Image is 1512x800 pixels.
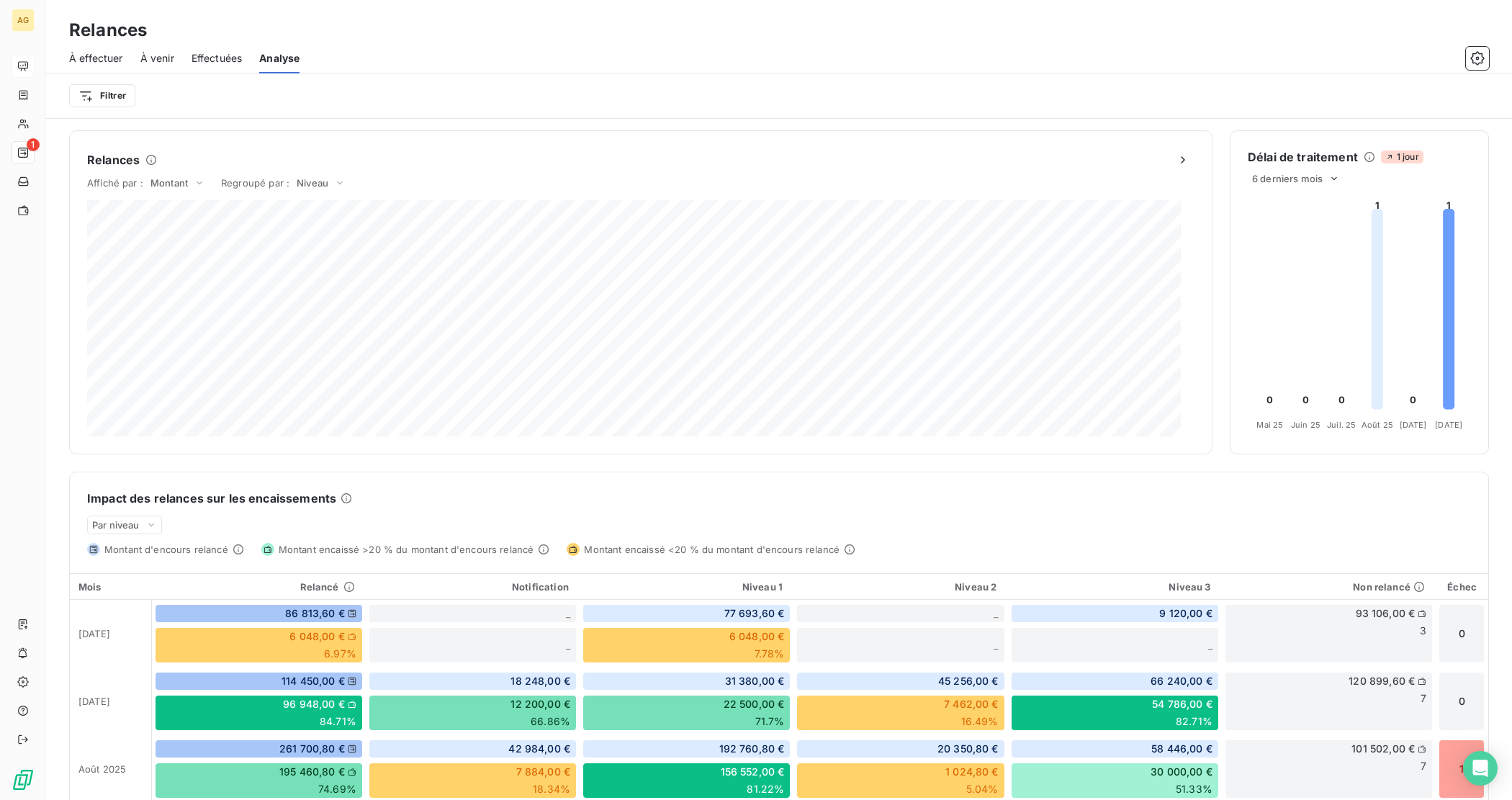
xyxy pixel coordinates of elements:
[1400,420,1427,430] tspan: [DATE]
[78,628,110,639] span: [DATE]
[508,742,570,756] span: 42 984,00 €
[1463,751,1498,786] div: Open Intercom Messenger
[938,674,999,688] span: 45 256,00 €
[725,674,785,688] span: 31 380,00 €
[1169,581,1210,593] span: Niveau 3
[1351,742,1415,756] span: 101 502,00 €
[1435,420,1462,430] tspan: [DATE]
[1439,604,1485,663] div: 0
[510,697,570,711] span: 12 200,00 €
[566,639,570,651] span: _
[961,714,999,729] span: 16.49%
[1208,639,1212,651] span: _
[566,607,570,619] span: _
[955,581,996,593] span: Niveau 2
[12,768,35,791] img: Logo LeanPay
[324,647,356,661] span: 6.97%
[994,639,998,651] span: _
[150,177,188,189] span: Montant
[1151,742,1212,756] span: 58 446,00 €
[259,51,300,66] span: Analyse
[282,674,345,688] span: 114 450,00 €
[742,581,783,593] span: Niveau 1
[937,742,999,756] span: 20 350,80 €
[510,674,570,688] span: 18 248,00 €
[297,177,328,189] span: Niveau
[1159,606,1212,621] span: 9 120,00 €
[1256,420,1283,430] tspan: Mai 25
[318,782,356,796] span: 74.69%
[69,51,123,66] span: À effectuer
[279,742,345,756] span: 261 700,80 €
[1362,420,1393,430] tspan: Août 25
[1291,420,1320,430] tspan: Juin 25
[221,177,289,189] span: Regroupé par :
[69,84,135,107] button: Filtrer
[994,607,998,619] span: _
[1176,714,1212,729] span: 82.71%
[161,581,355,593] div: Relancé
[533,782,570,796] span: 18.34%
[1248,148,1358,166] h6: Délai de traitement
[1421,691,1426,706] span: 7
[87,151,140,168] h6: Relances
[285,606,345,621] span: 86 813,60 €
[516,765,571,779] span: 7 884,00 €
[755,647,785,661] span: 7.78%
[729,629,785,644] span: 6 048,00 €
[1420,624,1426,638] span: 3
[289,629,345,644] span: 6 048,00 €
[1230,581,1425,593] div: Non relancé
[192,51,243,66] span: Effectuées
[531,714,570,729] span: 66.86%
[755,714,785,729] span: 71.7%
[1151,674,1212,688] span: 66 240,00 €
[512,581,569,593] span: Notification
[966,782,999,796] span: 5.04%
[719,742,785,756] span: 192 760,80 €
[1421,759,1426,773] span: 7
[78,581,143,593] div: Mois
[78,763,126,775] span: août 2025
[584,544,840,555] span: Montant encaissé <20 % du montant d'encours relancé
[87,177,143,189] span: Affiché par :
[1356,606,1416,621] span: 93 106,00 €
[945,765,999,779] span: 1 024,80 €
[747,782,784,796] span: 81.22%
[1349,674,1415,688] span: 120 899,60 €
[140,51,174,66] span: À venir
[69,17,147,43] h3: Relances
[279,544,534,555] span: Montant encaissé >20 % du montant d'encours relancé
[721,765,785,779] span: 156 552,00 €
[1176,782,1212,796] span: 51.33%
[320,714,356,729] span: 84.71%
[1439,672,1485,731] div: 0
[87,490,336,507] h6: Impact des relances sur les encaissements
[279,765,345,779] span: 195 460,80 €
[12,9,35,32] div: AG
[724,697,785,711] span: 22 500,00 €
[104,544,228,555] span: Montant d'encours relancé
[1444,581,1480,593] div: Échec
[1151,765,1212,779] span: 30 000,00 €
[1439,740,1485,799] div: 1
[27,138,40,151] span: 1
[1152,697,1212,711] span: 54 786,00 €
[92,519,140,531] span: Par niveau
[78,696,110,707] span: [DATE]
[283,697,345,711] span: 96 948,00 €
[724,606,785,621] span: 77 693,60 €
[1381,150,1423,163] span: 1 jour
[944,697,999,711] span: 7 462,00 €
[1327,420,1356,430] tspan: Juil. 25
[1252,173,1323,184] span: 6 derniers mois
